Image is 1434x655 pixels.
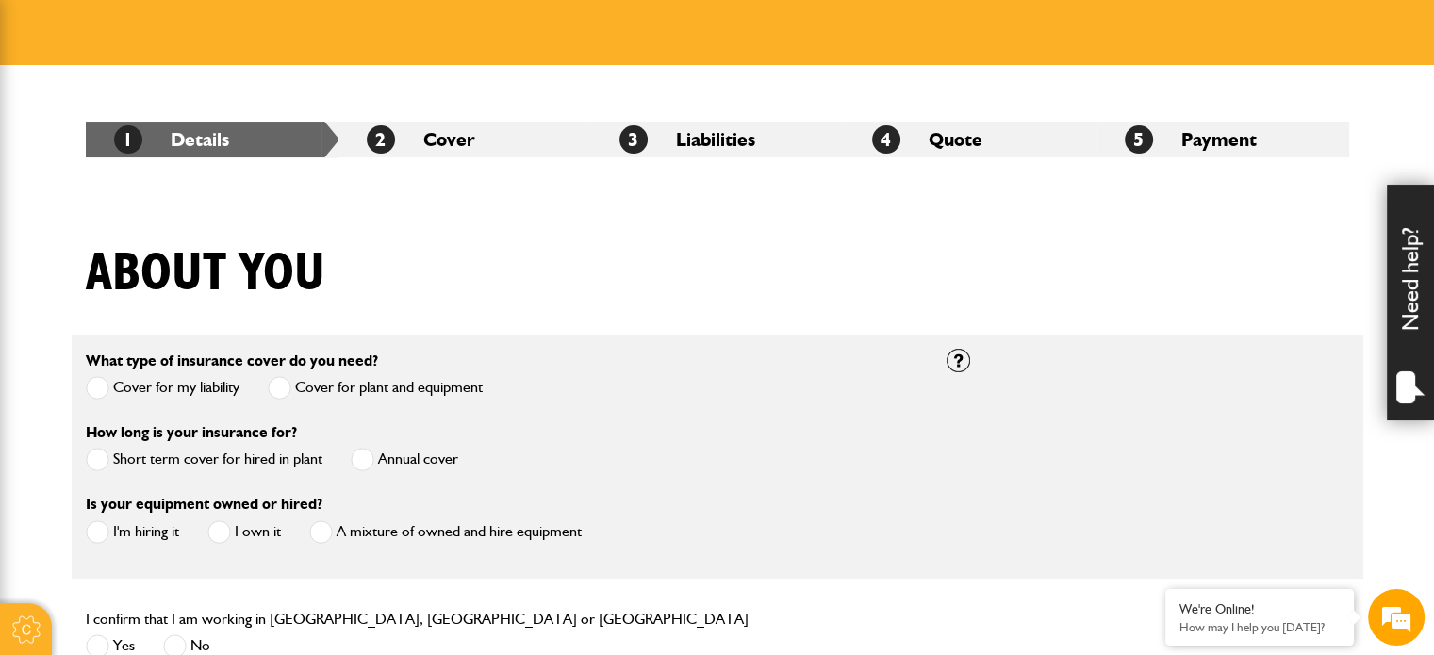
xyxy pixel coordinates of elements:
[591,122,844,157] li: Liabilities
[844,122,1096,157] li: Quote
[86,376,239,400] label: Cover for my liability
[114,125,142,154] span: 1
[351,448,458,471] label: Annual cover
[86,425,297,440] label: How long is your insurance for?
[86,353,378,368] label: What type of insurance cover do you need?
[338,122,591,157] li: Cover
[1387,185,1434,420] div: Need help?
[86,122,338,157] li: Details
[872,125,900,154] span: 4
[207,520,281,544] label: I own it
[86,242,325,305] h1: About you
[1179,620,1340,634] p: How may I help you today?
[1096,122,1349,157] li: Payment
[1179,601,1340,617] div: We're Online!
[86,612,749,627] label: I confirm that I am working in [GEOGRAPHIC_DATA], [GEOGRAPHIC_DATA] or [GEOGRAPHIC_DATA]
[86,497,322,512] label: Is your equipment owned or hired?
[86,520,179,544] label: I'm hiring it
[86,448,322,471] label: Short term cover for hired in plant
[1125,125,1153,154] span: 5
[268,376,483,400] label: Cover for plant and equipment
[619,125,648,154] span: 3
[367,125,395,154] span: 2
[309,520,582,544] label: A mixture of owned and hire equipment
